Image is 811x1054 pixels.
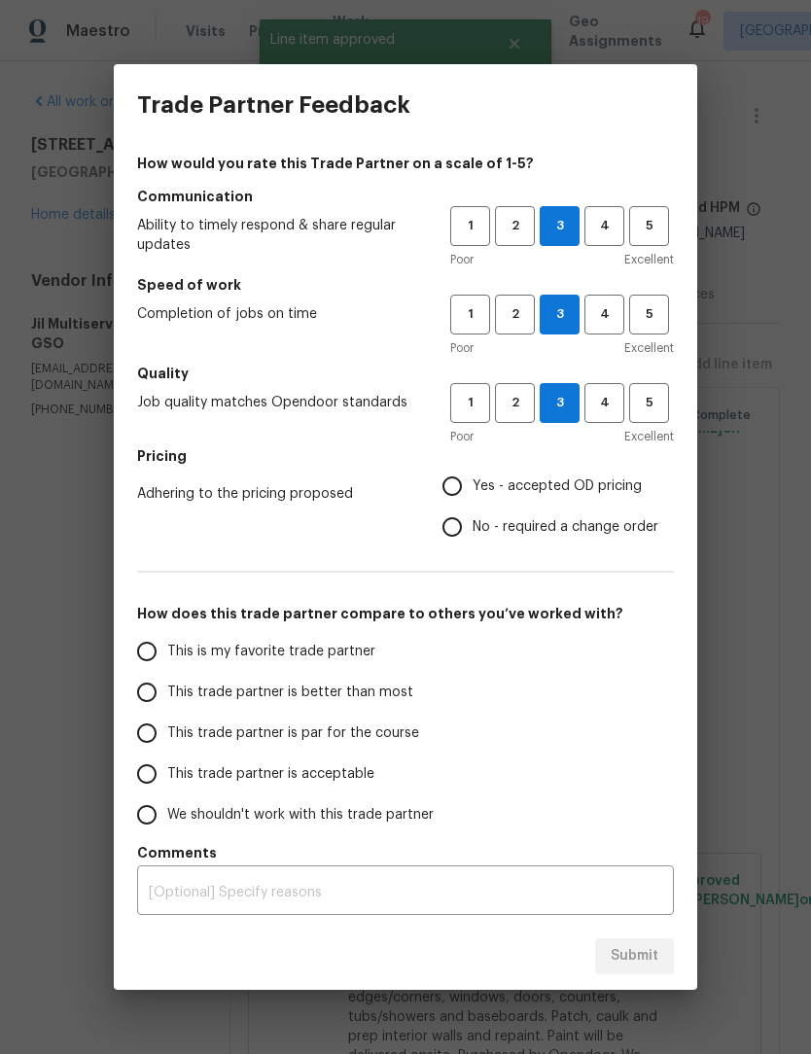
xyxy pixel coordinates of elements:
[450,338,474,358] span: Poor
[450,206,490,246] button: 1
[473,517,658,538] span: No - required a change order
[540,295,580,334] button: 3
[167,805,434,826] span: We shouldn't work with this trade partner
[631,215,667,237] span: 5
[473,476,642,497] span: Yes - accepted OD pricing
[137,393,419,412] span: Job quality matches Opendoor standards
[629,206,669,246] button: 5
[631,303,667,326] span: 5
[629,383,669,423] button: 5
[540,383,580,423] button: 3
[442,466,674,547] div: Pricing
[167,723,419,744] span: This trade partner is par for the course
[584,206,624,246] button: 4
[450,250,474,269] span: Poor
[450,383,490,423] button: 1
[452,392,488,414] span: 1
[629,295,669,334] button: 5
[137,364,674,383] h5: Quality
[624,250,674,269] span: Excellent
[137,216,419,255] span: Ability to timely respond & share regular updates
[167,764,374,785] span: This trade partner is acceptable
[495,206,535,246] button: 2
[137,604,674,623] h5: How does this trade partner compare to others you’ve worked with?
[497,303,533,326] span: 2
[541,303,579,326] span: 3
[631,392,667,414] span: 5
[497,215,533,237] span: 2
[586,303,622,326] span: 4
[497,392,533,414] span: 2
[495,295,535,334] button: 2
[137,187,674,206] h5: Communication
[137,631,674,835] div: How does this trade partner compare to others you’ve worked with?
[450,427,474,446] span: Poor
[137,154,674,173] h4: How would you rate this Trade Partner on a scale of 1-5?
[586,392,622,414] span: 4
[452,215,488,237] span: 1
[137,843,674,862] h5: Comments
[167,642,375,662] span: This is my favorite trade partner
[624,427,674,446] span: Excellent
[137,304,419,324] span: Completion of jobs on time
[137,446,674,466] h5: Pricing
[167,683,413,703] span: This trade partner is better than most
[137,275,674,295] h5: Speed of work
[584,383,624,423] button: 4
[586,215,622,237] span: 4
[584,295,624,334] button: 4
[137,91,410,119] h3: Trade Partner Feedback
[137,484,411,504] span: Adhering to the pricing proposed
[495,383,535,423] button: 2
[450,295,490,334] button: 1
[541,215,579,237] span: 3
[452,303,488,326] span: 1
[540,206,580,246] button: 3
[541,392,579,414] span: 3
[624,338,674,358] span: Excellent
